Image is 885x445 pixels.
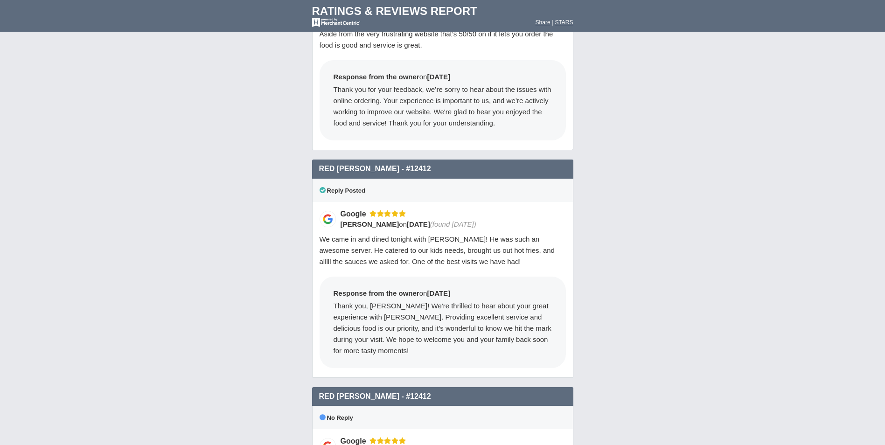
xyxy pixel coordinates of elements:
[320,235,555,265] span: We came in and dined tonight with [PERSON_NAME]! He was such an awesome server. He catered to our...
[334,84,552,129] div: Thank you for your feedback, we’re sorry to hear about the issues with online ordering. Your expe...
[334,288,552,300] div: on
[341,209,369,219] div: Google
[407,220,430,228] span: [DATE]
[320,187,365,194] span: Reply Posted
[334,289,419,297] span: Response from the owner
[552,19,553,26] span: |
[334,72,552,84] div: on
[341,220,399,228] span: [PERSON_NAME]
[319,165,431,173] span: Red [PERSON_NAME] - #12412
[427,289,450,297] span: [DATE]
[312,18,360,27] img: mc-powered-by-logo-white-103.png
[334,300,552,356] div: Thank you, [PERSON_NAME]! We're thrilled to hear about your great experience with [PERSON_NAME]. ...
[320,211,336,227] img: Google
[334,73,419,81] span: Response from the owner
[427,73,450,81] span: [DATE]
[536,19,551,26] a: Share
[555,19,573,26] a: STARS
[341,219,560,229] div: on
[319,392,431,400] span: Red [PERSON_NAME] - #12412
[430,220,476,228] span: (found [DATE])
[320,414,353,421] span: No Reply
